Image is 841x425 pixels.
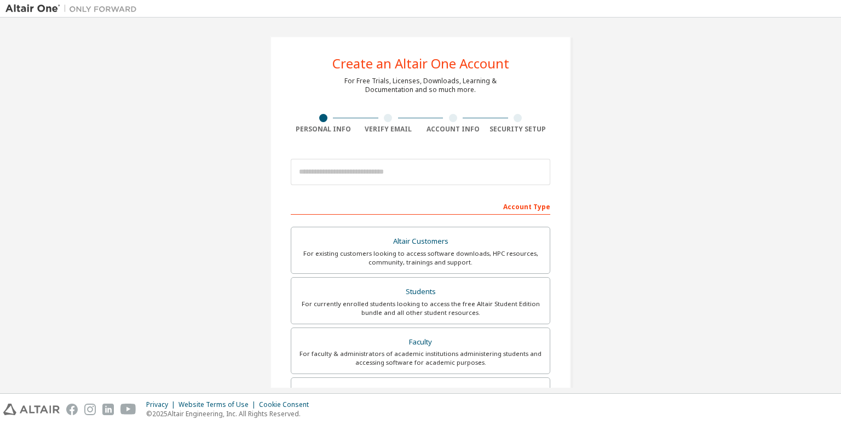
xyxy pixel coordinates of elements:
div: Cookie Consent [259,400,315,409]
div: Website Terms of Use [178,400,259,409]
div: Privacy [146,400,178,409]
div: For Free Trials, Licenses, Downloads, Learning & Documentation and so much more. [344,77,497,94]
img: facebook.svg [66,404,78,415]
div: For existing customers looking to access software downloads, HPC resources, community, trainings ... [298,249,543,267]
div: Verify Email [356,125,421,134]
img: Altair One [5,3,142,14]
img: instagram.svg [84,404,96,415]
p: © 2025 Altair Engineering, Inc. All Rights Reserved. [146,409,315,418]
div: Students [298,284,543,300]
div: For faculty & administrators of academic institutions administering students and accessing softwa... [298,349,543,367]
img: youtube.svg [120,404,136,415]
div: Altair Customers [298,234,543,249]
div: Faculty [298,335,543,350]
div: Everyone else [298,384,543,400]
img: altair_logo.svg [3,404,60,415]
div: Security Setup [486,125,551,134]
div: Personal Info [291,125,356,134]
img: linkedin.svg [102,404,114,415]
div: For currently enrolled students looking to access the free Altair Student Edition bundle and all ... [298,300,543,317]
div: Create an Altair One Account [332,57,509,70]
div: Account Type [291,197,550,215]
div: Account Info [420,125,486,134]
